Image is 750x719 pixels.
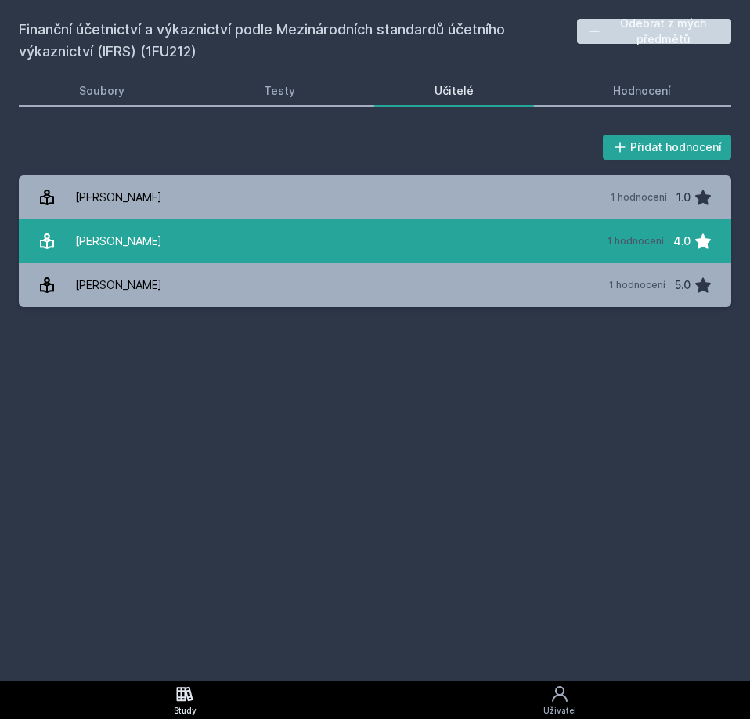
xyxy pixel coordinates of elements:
div: Soubory [79,83,124,99]
div: Study [174,705,197,717]
a: Hodnocení [553,75,731,107]
div: 1 hodnocení [608,235,664,247]
h2: Finanční účetnictví a výkaznictví podle Mezinárodních standardů účetního výkaznictví (IFRS) (1FU212) [19,19,577,63]
div: 4.0 [673,226,691,257]
div: [PERSON_NAME] [75,182,162,213]
div: [PERSON_NAME] [75,226,162,257]
div: [PERSON_NAME] [75,269,162,301]
button: Přidat hodnocení [603,135,732,160]
a: [PERSON_NAME] 1 hodnocení 1.0 [19,175,731,219]
div: 1 hodnocení [609,279,665,291]
button: Odebrat z mých předmětů [577,19,731,44]
div: 5.0 [675,269,691,301]
div: Hodnocení [613,83,671,99]
a: Soubory [19,75,185,107]
div: Testy [264,83,295,99]
div: 1.0 [676,182,691,213]
div: Uživatel [543,705,576,717]
a: Učitelé [374,75,534,107]
a: [PERSON_NAME] 1 hodnocení 5.0 [19,263,731,307]
div: 1 hodnocení [611,191,667,204]
div: Učitelé [434,83,474,99]
a: [PERSON_NAME] 1 hodnocení 4.0 [19,219,731,263]
a: Testy [204,75,355,107]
